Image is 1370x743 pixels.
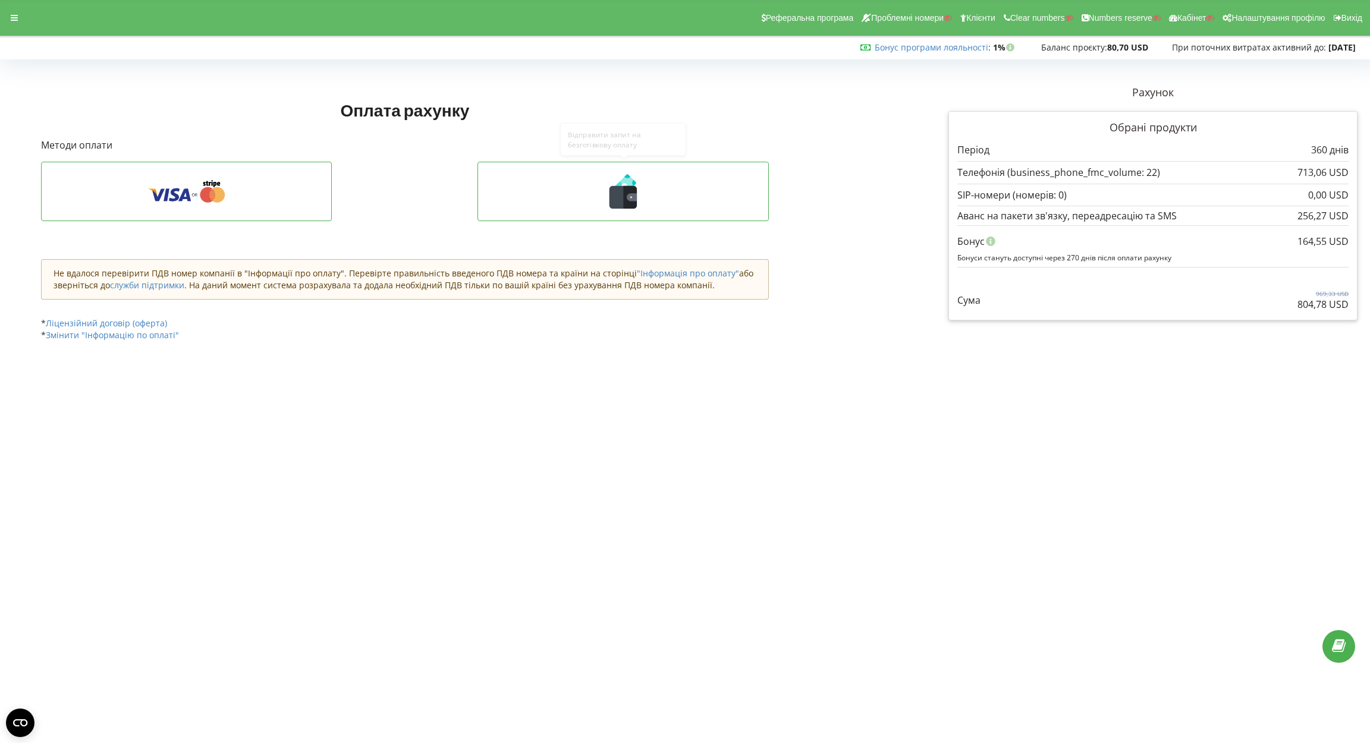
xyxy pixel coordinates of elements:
[875,42,988,53] a: Бонус програми лояльності
[637,267,739,279] a: "Інформація про оплату"
[110,279,184,291] a: служби підтримки
[1297,298,1349,311] p: 804,78 USD
[871,13,944,23] span: Проблемні номери
[957,230,1349,253] div: Бонус
[966,13,995,23] span: Клієнти
[1308,188,1349,202] p: 0,00 USD
[957,143,989,157] p: Період
[41,99,769,121] h1: Оплата рахунку
[1172,42,1326,53] span: При поточних витратах активний до:
[549,117,697,156] div: Відправити запит на безготівкову оплату
[957,210,1349,221] div: Аванс на пакети зв'язку, переадресацію та SMS
[957,188,1067,202] p: SIP-номери (номерів: 0)
[1297,289,1349,298] p: 969,33 USD
[1297,210,1349,221] div: 256,27 USD
[993,42,1017,53] strong: 1%
[1231,13,1325,23] span: Налаштування профілю
[1041,42,1107,53] span: Баланс проєкту:
[957,120,1349,136] p: Обрані продукти
[1297,230,1349,253] div: 164,55 USD
[41,138,769,152] p: Методи оплати
[1089,13,1152,23] span: Numbers reserve
[957,166,1160,180] p: Телефонія (business_phone_fmc_volume: 22)
[957,253,1349,263] p: Бонуси стануть доступні через 270 днів після оплати рахунку
[1177,13,1206,23] span: Кабінет
[41,259,769,300] div: Не вдалося перевірити ПДВ номер компанії в "Інформації про оплату". Перевірте правильність введен...
[1341,13,1362,23] span: Вихід
[766,13,854,23] span: Реферальна програма
[957,294,981,307] p: Сума
[1311,143,1349,157] p: 360 днів
[46,329,179,341] a: Змінити "Інформацію по оплаті"
[6,709,34,737] button: Open CMP widget
[1107,42,1148,53] strong: 80,70 USD
[1010,13,1065,23] span: Clear numbers
[1328,42,1356,53] strong: [DATE]
[46,317,167,329] a: Ліцензійний договір (оферта)
[1297,166,1349,180] p: 713,06 USD
[875,42,991,53] span: :
[948,85,1358,100] p: Рахунок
